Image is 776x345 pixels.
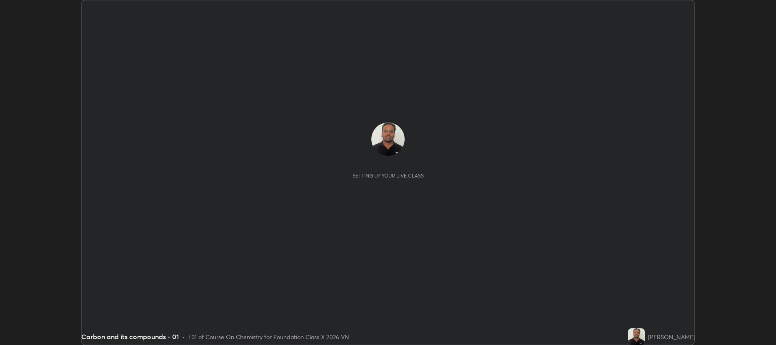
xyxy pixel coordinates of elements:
[371,122,405,156] img: c449bc7577714875aafd9c306618b106.jpg
[353,172,424,179] div: Setting up your live class
[81,332,179,342] div: Carbon and its compounds - 01
[648,332,695,341] div: [PERSON_NAME]
[628,328,645,345] img: c449bc7577714875aafd9c306618b106.jpg
[188,332,349,341] div: L31 of Course On Chemistry for Foundation Class X 2026 VN
[182,332,185,341] div: •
